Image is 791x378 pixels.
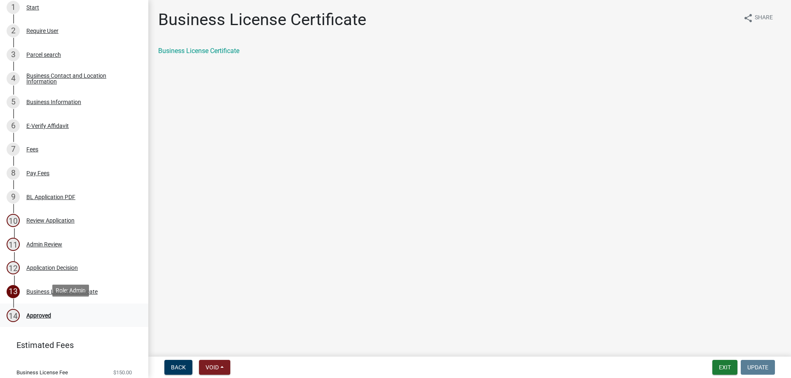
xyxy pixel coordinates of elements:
[171,364,186,371] span: Back
[26,52,61,58] div: Parcel search
[26,313,51,318] div: Approved
[26,123,69,129] div: E-Verify Affidavit
[158,10,366,30] h1: Business License Certificate
[26,289,98,295] div: Business License Certificate
[52,285,89,297] div: Role: Admin
[7,167,20,180] div: 8
[26,73,135,84] div: Business Contact and Location Information
[7,285,20,298] div: 13
[26,241,62,247] div: Admin Review
[7,214,20,227] div: 10
[113,370,132,375] span: $150.00
[7,24,20,37] div: 2
[26,28,59,34] div: Require User
[755,13,773,23] span: Share
[7,261,20,274] div: 12
[7,119,20,132] div: 6
[7,1,20,14] div: 1
[16,370,68,375] span: Business License Fee
[26,218,75,223] div: Review Application
[26,5,39,10] div: Start
[737,10,779,26] button: shareShare
[26,170,49,176] div: Pay Fees
[26,146,38,152] div: Fees
[26,99,81,105] div: Business Information
[7,309,20,322] div: 14
[7,238,20,251] div: 11
[743,13,753,23] i: share
[7,190,20,204] div: 9
[164,360,192,375] button: Back
[26,265,78,271] div: Application Decision
[7,48,20,61] div: 3
[26,194,75,200] div: BL Application PDF
[741,360,775,375] button: Update
[7,95,20,109] div: 5
[7,72,20,85] div: 4
[747,364,768,371] span: Update
[7,337,135,353] a: Estimated Fees
[199,360,230,375] button: Void
[206,364,219,371] span: Void
[712,360,737,375] button: Exit
[158,47,239,55] a: Business License Certificate
[7,143,20,156] div: 7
